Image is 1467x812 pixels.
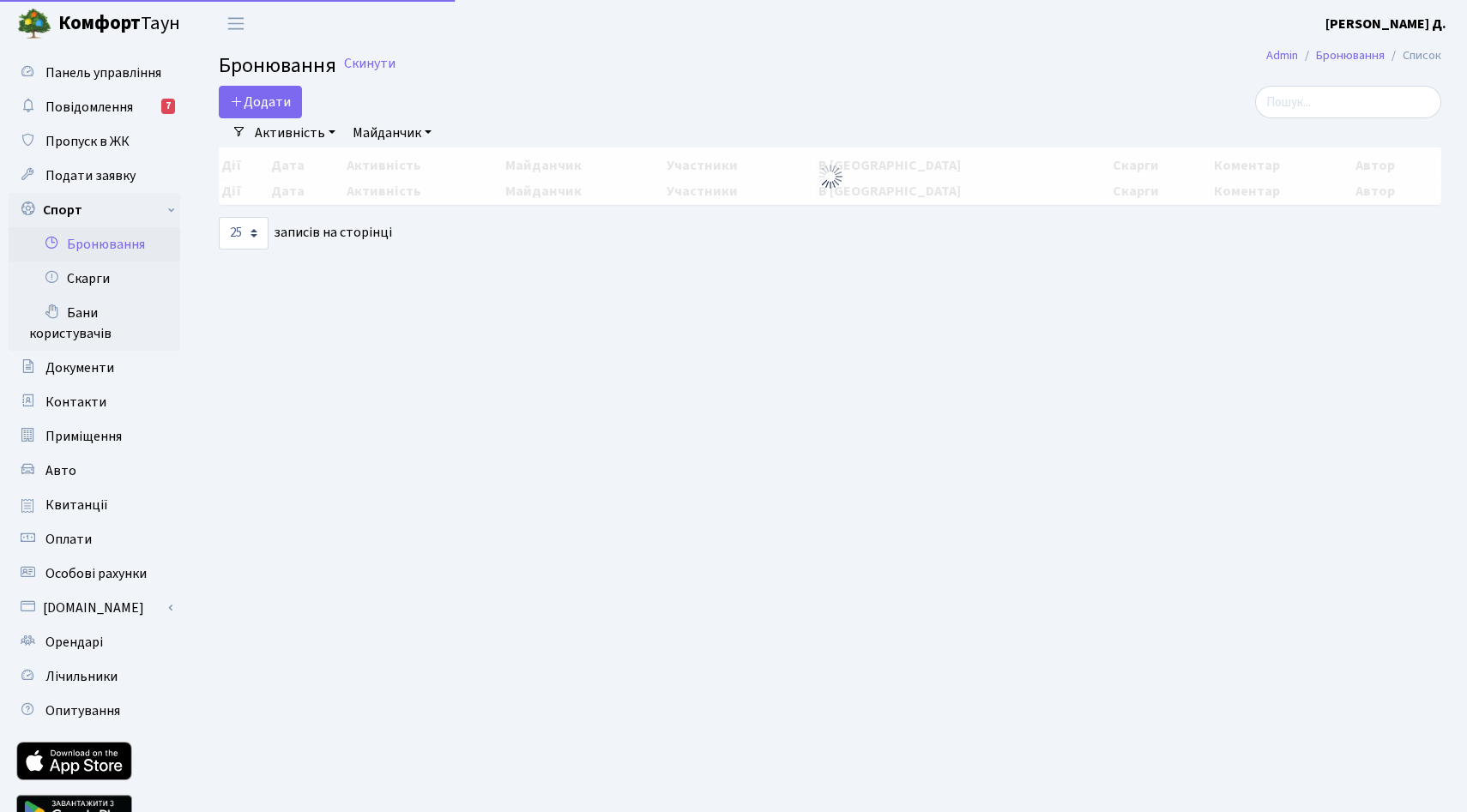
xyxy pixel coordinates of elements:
span: Бронювання [219,51,336,81]
nav: breadcrumb [1241,38,1467,74]
span: Лічильники [45,667,118,686]
a: Подати заявку [9,159,180,193]
a: Орендарі [9,625,180,659]
span: Подати заявку [45,166,136,185]
a: Скинути [344,56,395,72]
span: Документи [45,358,114,377]
a: Активність [248,118,342,147]
a: Опитування [9,694,180,728]
input: Пошук... [1255,86,1441,118]
span: Повідомлення [45,98,133,117]
a: [DOMAIN_NAME] [9,591,180,625]
b: [PERSON_NAME] Д. [1325,15,1446,33]
a: Майданчик [346,118,438,147]
span: Приміщення [45,427,122,446]
span: Пропуск в ЖК [45,132,130,151]
button: Додати [219,86,302,118]
a: Бани користувачів [9,296,180,351]
span: Таун [58,9,180,39]
a: Admin [1266,46,1298,64]
span: Особові рахунки [45,564,147,583]
span: Квитанції [45,496,108,514]
a: [PERSON_NAME] Д. [1325,14,1446,34]
a: Панель управління [9,56,180,90]
a: Приміщення [9,419,180,454]
span: Орендарі [45,633,103,652]
span: Панель управління [45,63,161,82]
a: Авто [9,454,180,488]
a: Повідомлення7 [9,90,180,124]
span: Контакти [45,393,106,412]
select: записів на сторінці [219,217,269,250]
button: Переключити навігацію [214,9,257,38]
img: logo.png [17,7,51,41]
img: Обробка... [817,163,844,190]
span: Авто [45,461,76,480]
a: Документи [9,351,180,385]
span: Опитування [45,701,120,720]
span: Оплати [45,530,92,549]
a: Бронювання [1316,46,1385,64]
a: Скарги [9,262,180,296]
div: 7 [161,99,175,114]
a: Бронювання [9,227,180,262]
a: Оплати [9,522,180,556]
a: Особові рахунки [9,556,180,591]
b: Комфорт [58,9,141,37]
label: записів на сторінці [219,217,392,250]
a: Квитанції [9,488,180,522]
a: Спорт [9,193,180,227]
a: Пропуск в ЖК [9,124,180,159]
a: Лічильники [9,659,180,694]
a: Контакти [9,385,180,419]
li: Список [1385,46,1441,65]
